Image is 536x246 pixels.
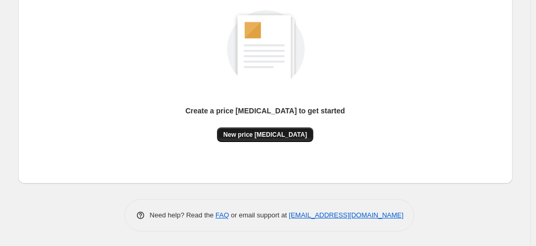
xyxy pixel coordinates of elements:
span: or email support at [229,211,289,219]
a: [EMAIL_ADDRESS][DOMAIN_NAME] [289,211,403,219]
span: Need help? Read the [150,211,216,219]
p: Create a price [MEDICAL_DATA] to get started [185,106,345,116]
a: FAQ [215,211,229,219]
button: New price [MEDICAL_DATA] [217,127,313,142]
span: New price [MEDICAL_DATA] [223,131,307,139]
